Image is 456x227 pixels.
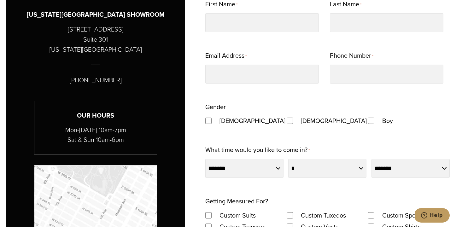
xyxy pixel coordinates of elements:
legend: Gender [205,101,226,113]
p: [STREET_ADDRESS] Suite 301 [US_STATE][GEOGRAPHIC_DATA] [50,24,142,55]
label: Custom Tuxedos [295,210,352,221]
p: [PHONE_NUMBER] [70,75,122,85]
p: Mon-[DATE] 10am-7pm Sat & Sun 10am-6pm [34,125,157,145]
label: [DEMOGRAPHIC_DATA] [213,115,284,126]
label: What time would you like to come in? [205,144,310,156]
label: Email Address [205,50,247,62]
label: Boy [376,115,399,126]
h3: [US_STATE][GEOGRAPHIC_DATA] SHOWROOM [27,10,165,20]
label: [DEMOGRAPHIC_DATA] [295,115,366,126]
label: Custom Sport Coats [376,210,444,221]
label: Phone Number [330,50,373,62]
iframe: Opens a widget where you can chat to one of our agents [415,208,450,224]
legend: Getting Measured For? [205,195,268,207]
h3: Our Hours [34,111,157,120]
label: Custom Suits [213,210,262,221]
